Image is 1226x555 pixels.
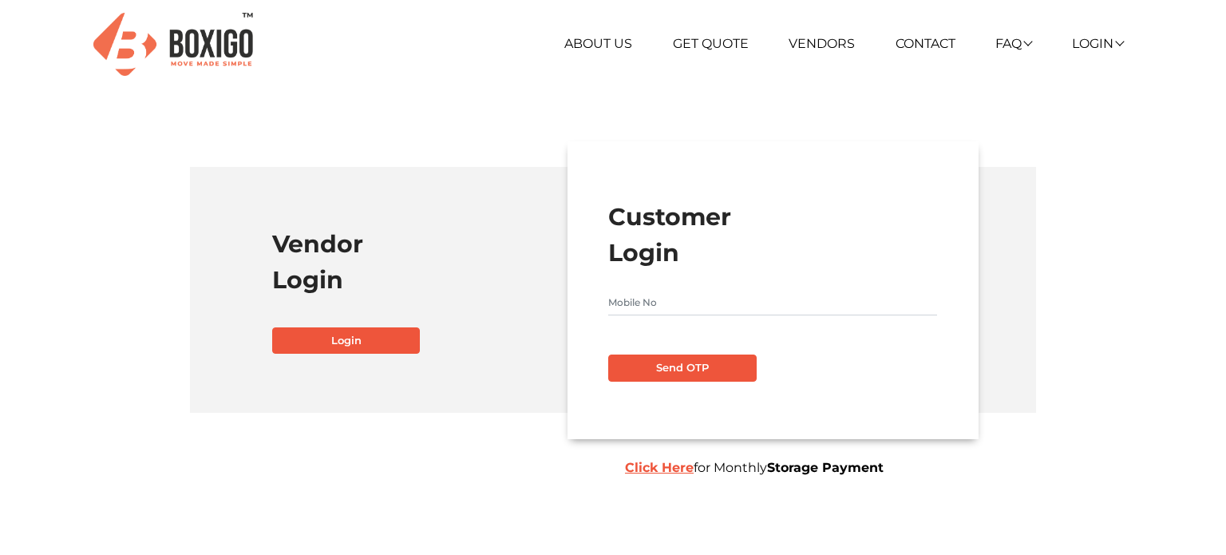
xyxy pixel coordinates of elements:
a: Login [272,327,420,355]
h1: Customer Login [608,199,937,271]
a: Get Quote [673,36,749,51]
input: Mobile No [608,290,937,315]
a: Click Here [625,460,694,475]
div: for Monthly [613,458,1068,478]
a: About Us [564,36,632,51]
a: Contact [896,36,955,51]
b: Storage Payment [767,460,884,475]
a: Vendors [789,36,855,51]
img: Boxigo [93,13,253,76]
a: FAQ [995,36,1031,51]
h1: Vendor Login [272,226,601,298]
button: Send OTP [608,355,756,382]
a: Login [1072,36,1123,51]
